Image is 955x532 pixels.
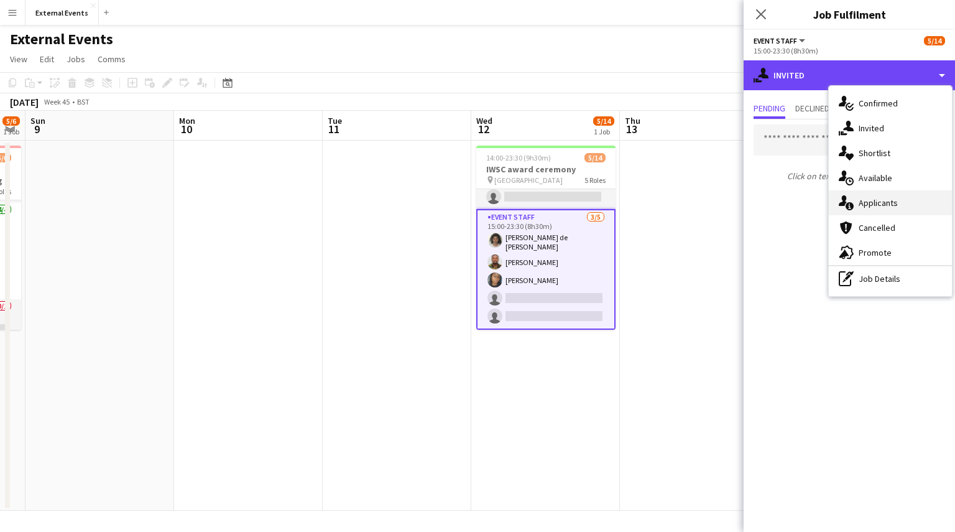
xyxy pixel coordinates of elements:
[77,97,90,106] div: BST
[486,153,551,162] span: 14:00-23:30 (9h30m)
[10,54,27,65] span: View
[584,175,606,185] span: 5 Roles
[593,116,614,126] span: 5/14
[98,54,126,65] span: Comms
[859,123,884,134] span: Invited
[859,147,890,159] span: Shortlist
[754,104,785,113] span: Pending
[25,1,99,25] button: External Events
[30,115,45,126] span: Sun
[10,30,113,49] h1: External Events
[859,197,898,208] span: Applicants
[29,122,45,136] span: 9
[67,54,85,65] span: Jobs
[754,46,945,55] div: 15:00-23:30 (8h30m)
[328,115,342,126] span: Tue
[744,6,955,22] h3: Job Fulfilment
[93,51,131,67] a: Comms
[476,164,616,175] h3: IWSC award ceremony
[494,175,563,185] span: [GEOGRAPHIC_DATA]
[476,115,492,126] span: Wed
[744,60,955,90] div: Invited
[859,247,892,258] span: Promote
[594,127,614,136] div: 1 Job
[476,209,616,330] app-card-role: Event staff3/515:00-23:30 (8h30m)[PERSON_NAME] de [PERSON_NAME][PERSON_NAME][PERSON_NAME]
[62,51,90,67] a: Jobs
[179,115,195,126] span: Mon
[5,51,32,67] a: View
[584,153,606,162] span: 5/14
[41,97,72,106] span: Week 45
[177,122,195,136] span: 10
[744,166,955,187] p: Click on text input to invite a crew
[2,116,20,126] span: 5/6
[326,122,342,136] span: 11
[474,122,492,136] span: 12
[859,172,892,184] span: Available
[829,266,952,291] div: Job Details
[476,146,616,330] app-job-card: 14:00-23:30 (9h30m)5/14IWSC award ceremony [GEOGRAPHIC_DATA]5 Roles15:00-23:30 (8h30m) Event staf...
[35,51,59,67] a: Edit
[40,54,54,65] span: Edit
[754,36,797,45] span: Event staff
[795,104,829,113] span: Declined
[623,122,640,136] span: 13
[10,96,39,108] div: [DATE]
[754,36,807,45] button: Event staff
[625,115,640,126] span: Thu
[3,127,19,136] div: 1 Job
[924,36,945,45] span: 5/14
[859,222,895,233] span: Cancelled
[859,98,898,109] span: Confirmed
